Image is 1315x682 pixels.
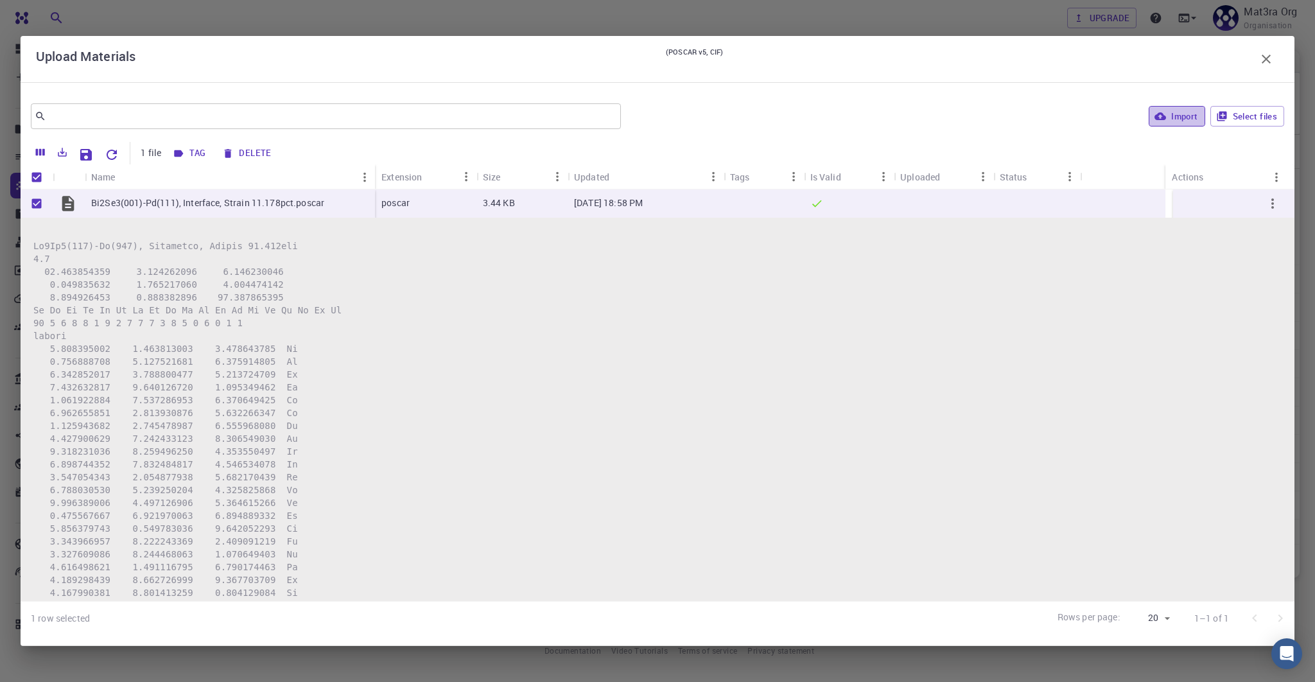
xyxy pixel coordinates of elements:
div: Tags [724,164,804,189]
button: Delete [218,143,276,164]
div: 1 row selected [31,612,90,625]
div: Uploaded [900,164,940,189]
div: Name [85,164,375,189]
button: Sort [500,166,521,187]
button: Menu [547,166,568,187]
button: Import [1149,106,1205,127]
p: 3.44 KB [483,197,515,209]
div: Extension [375,164,476,189]
button: Menu [1266,167,1287,188]
div: 20 [1126,609,1174,627]
p: poscar [381,197,410,209]
span: Support [27,9,73,21]
button: Reset Explorer Settings [99,142,125,168]
div: Name [91,164,116,189]
div: Is Valid [804,164,894,189]
small: (POSCAR v5, CIF) [666,46,723,72]
button: Columns [30,142,51,162]
button: Menu [973,166,993,187]
p: Rows per page: [1058,611,1120,625]
div: Status [1000,164,1027,189]
button: Menu [783,166,804,187]
div: Open Intercom Messenger [1271,638,1302,669]
p: 1–1 of 1 [1194,612,1229,625]
div: Actions [1172,164,1203,189]
p: 1 file [141,146,161,159]
button: Menu [873,166,894,187]
div: Upload Materials [36,46,1279,72]
div: Icon [53,164,85,189]
button: Menu [456,166,476,187]
div: Uploaded [894,164,993,189]
p: Bi2Se3(001)-Pd(111), Interface, Strain 11.178pct.poscar [91,197,324,209]
button: Menu [1059,166,1080,187]
button: Sort [422,166,442,187]
button: Tag [169,143,211,164]
button: Export [51,142,73,162]
button: Menu [354,167,375,188]
div: Actions [1165,164,1287,189]
div: Extension [381,164,422,189]
div: Size [476,164,568,189]
button: Sort [609,166,630,187]
div: Updated [574,164,609,189]
button: Save Explorer Settings [73,142,99,168]
div: Is Valid [810,164,841,189]
div: Updated [568,164,724,189]
button: Menu [703,166,724,187]
div: Status [993,164,1081,189]
div: Tags [730,164,750,189]
button: Select files [1210,106,1284,127]
p: [DATE] 18:58 PM [574,197,643,209]
div: Size [483,164,501,189]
